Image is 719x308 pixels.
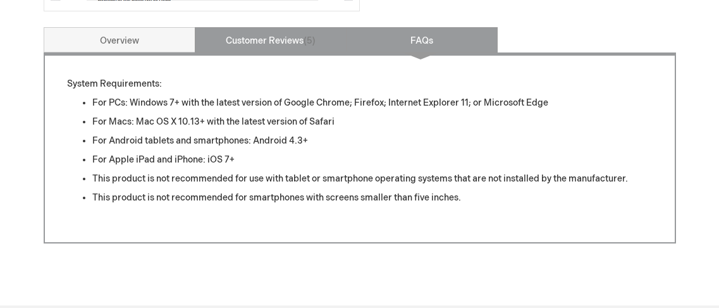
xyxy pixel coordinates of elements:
[92,154,653,166] li: For Apple iPad and iPhone: iOS 7+
[304,35,316,46] span: 5
[67,78,653,90] p: System Requirements:
[195,27,347,52] a: Customer Reviews5
[92,192,653,204] li: This product is not recommended for smartphones with screens smaller than five inches.
[92,173,653,185] li: This product is not recommended for use with tablet or smartphone operating systems that are not ...
[92,97,653,109] li: For PCs: Windows 7+ with the latest version of Google Chrome; Firefox; Internet Explorer 11; or M...
[44,27,195,52] a: Overview
[92,116,653,128] li: For Macs: Mac OS X 10.13+ with the latest version of Safari
[92,135,653,147] li: For Android tablets and smartphones: Android 4.3+
[346,27,498,52] a: FAQs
